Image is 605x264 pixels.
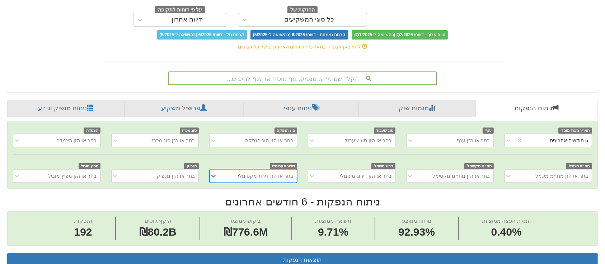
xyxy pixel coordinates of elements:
div: לחץ כאן לצפייה בתאריכי הדיווחים האחרונים של כל הגופים [93,43,512,50]
div: בחר או הזן סוג הנפקה [245,137,293,144]
span: 192 [74,224,92,240]
div: בחר או הזן דירוג מקסימלי [238,172,293,180]
h3: תוצאות הנפקות [13,257,592,263]
span: ₪776.6M [224,226,268,238]
span: קרנות סל - דיווחי 6/2025 (בהשוואה ל-5/2025) [157,30,247,40]
a: ניתוח ענפי [244,100,358,117]
div: 6 חודשים אחרונים [550,137,588,144]
span: היקף גיוסים [145,218,171,224]
span: ₪80.2B [139,226,177,238]
div: בחר או הזן ענף [457,137,490,144]
div: כל סוגי המשקיעים [284,16,334,23]
span: סוג מכרז [180,128,199,134]
div: בחר או הזן מח״מ מקסימלי [431,172,490,180]
span: החזקות של [287,6,318,14]
span: דירוג מקסימלי [270,163,297,169]
div: בחר או הזן סוג מכרז [152,137,195,144]
div: בחר או הזן מפיץ מוביל [48,172,97,180]
div: הקלד שם ני״ע, מנפיק, גוף מוסדי או ענף לחיפוש... [169,72,436,84]
span: מרווח ממוצע [402,218,431,224]
span: תשואה ממוצעת [315,218,351,224]
span: עמלת הפצה ממוצעת [482,218,531,224]
span: מפיץ מוביל [79,163,101,169]
span: סוג שעבוד [374,128,396,134]
span: סוג הנפקה [275,128,297,134]
a: ניתוח מנפיק וני״ע [7,100,125,117]
span: 92.93% [398,224,435,240]
span: הנפקות [74,218,92,224]
div: בחר או הזן סוג שעבוד [345,137,391,144]
span: מח״מ מינמלי [566,163,592,169]
div: בחר או הזן מנפיק [157,172,195,180]
div: בחר או הזן מח״מ מינמלי [534,172,588,180]
div: בחר או הזן הצמדה [56,137,97,144]
span: טווח ארוך - דיווחי Q2/2025 (בהשוואה ל-Q1/2025) [352,30,448,40]
span: תאריך מכרז מוסדי [558,128,592,134]
span: מנפיק [184,163,199,169]
span: 0.40% [482,224,531,240]
h2: ניתוח הנפקות - 6 חודשים אחרונים [7,196,598,208]
span: קרנות נאמנות - דיווחי 6/2025 (בהשוואה ל-5/2025) [250,30,348,40]
a: ניתוח הנפקות [476,100,598,117]
a: פרופיל משקיע [125,100,244,117]
span: דירוג מינימלי [371,163,396,169]
a: מגמות שוק [358,100,476,117]
span: הצמדה [84,128,100,134]
span: ענף [483,128,494,134]
span: על פי דוחות לתקופה [155,6,205,14]
span: 9.71% [315,224,351,240]
div: דיווח אחרון [172,16,202,23]
div: בחר או הזן דירוג מינימלי [340,172,391,180]
span: ביקוש ממוצע [231,218,261,224]
span: מח״מ מקסימלי [464,163,494,169]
